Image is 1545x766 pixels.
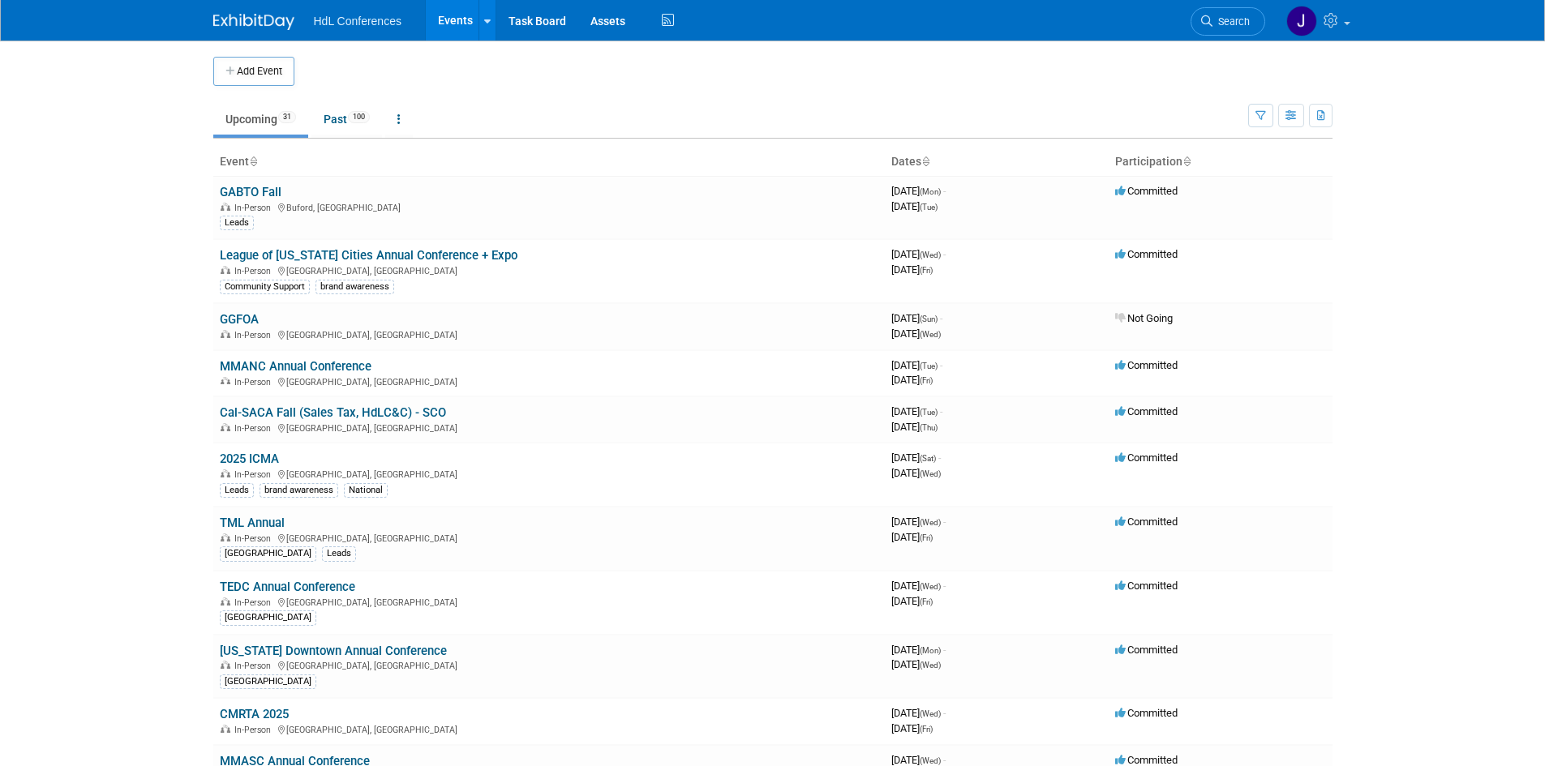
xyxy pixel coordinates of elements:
div: brand awareness [315,280,394,294]
div: National [344,483,388,498]
span: Committed [1115,451,1178,464]
span: [DATE] [891,200,938,212]
a: GGFOA [220,312,259,327]
a: 2025 ICMA [220,451,279,466]
a: TML Annual [220,516,285,530]
span: [DATE] [891,754,946,766]
a: Past100 [311,104,382,135]
span: Search [1212,15,1250,28]
div: Leads [322,546,356,561]
span: HdL Conferences [314,15,401,28]
span: (Wed) [920,709,941,718]
span: In-Person [234,725,276,735]
span: In-Person [234,597,276,608]
span: In-Person [234,661,276,671]
span: Committed [1115,580,1178,592]
span: (Wed) [920,518,941,527]
img: In-Person Event [221,725,230,733]
div: Leads [220,483,254,498]
a: League of [US_STATE] Cities Annual Conference + Expo [220,248,517,263]
div: [GEOGRAPHIC_DATA], [GEOGRAPHIC_DATA] [220,421,878,434]
div: Buford, [GEOGRAPHIC_DATA] [220,200,878,213]
a: Cal-SACA Fall (Sales Tax, HdLC&C) - SCO [220,405,446,420]
span: (Sat) [920,454,936,463]
span: - [943,580,946,592]
div: Leads [220,216,254,230]
a: Search [1191,7,1265,36]
a: [US_STATE] Downtown Annual Conference [220,644,447,658]
img: In-Person Event [221,423,230,431]
a: Upcoming31 [213,104,308,135]
div: brand awareness [260,483,338,498]
span: (Wed) [920,330,941,339]
span: Committed [1115,754,1178,766]
a: Sort by Start Date [921,155,929,168]
span: (Mon) [920,646,941,655]
a: Sort by Event Name [249,155,257,168]
span: [DATE] [891,707,946,719]
span: Committed [1115,248,1178,260]
div: [GEOGRAPHIC_DATA], [GEOGRAPHIC_DATA] [220,595,878,608]
span: Committed [1115,359,1178,371]
th: Participation [1109,148,1333,176]
img: In-Person Event [221,203,230,211]
div: Community Support [220,280,310,294]
a: TEDC Annual Conference [220,580,355,594]
span: In-Person [234,533,276,544]
span: (Fri) [920,597,933,606]
span: [DATE] [891,374,933,386]
span: [DATE] [891,531,933,543]
span: Not Going [1115,312,1173,324]
span: (Wed) [920,756,941,765]
span: [DATE] [891,405,942,417]
img: In-Person Event [221,266,230,274]
span: In-Person [234,203,276,213]
span: - [943,185,946,197]
div: [GEOGRAPHIC_DATA] [220,546,316,561]
div: [GEOGRAPHIC_DATA], [GEOGRAPHIC_DATA] [220,374,878,387]
span: (Fri) [920,725,933,734]
span: - [940,312,942,324]
a: MMANC Annual Conference [220,359,371,374]
span: [DATE] [891,580,946,592]
span: [DATE] [891,451,941,464]
div: [GEOGRAPHIC_DATA], [GEOGRAPHIC_DATA] [220,722,878,735]
span: - [943,644,946,656]
span: - [940,405,942,417]
img: In-Person Event [221,377,230,385]
th: Event [213,148,885,176]
span: (Mon) [920,187,941,196]
span: - [943,516,946,528]
span: (Tue) [920,203,938,212]
span: In-Person [234,377,276,387]
span: Committed [1115,644,1178,656]
span: (Fri) [920,376,933,385]
span: (Fri) [920,266,933,275]
a: Sort by Participation Type [1182,155,1191,168]
span: (Tue) [920,408,938,417]
a: CMRTA 2025 [220,707,289,721]
a: GABTO Fall [220,185,281,199]
span: - [943,248,946,260]
span: Committed [1115,405,1178,417]
span: In-Person [234,330,276,340]
span: In-Person [234,266,276,276]
span: Committed [1115,516,1178,528]
span: [DATE] [891,595,933,607]
span: Committed [1115,707,1178,719]
span: In-Person [234,423,276,434]
span: [DATE] [891,516,946,528]
span: - [943,707,946,719]
span: [DATE] [891,467,941,479]
div: [GEOGRAPHIC_DATA], [GEOGRAPHIC_DATA] [220,658,878,671]
span: [DATE] [891,327,941,340]
span: [DATE] [891,644,946,656]
span: - [940,359,942,371]
div: [GEOGRAPHIC_DATA] [220,610,316,625]
span: - [938,451,941,464]
span: [DATE] [891,185,946,197]
span: (Wed) [920,469,941,478]
span: [DATE] [891,722,933,734]
span: [DATE] [891,248,946,260]
span: [DATE] [891,359,942,371]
